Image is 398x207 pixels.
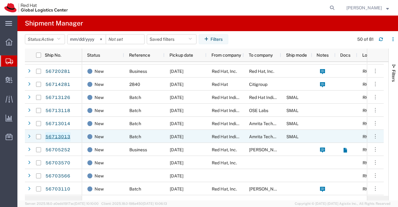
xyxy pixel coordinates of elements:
[101,202,167,205] span: Client: 2025.18.0-198a450
[95,143,104,156] span: New
[95,78,104,91] span: New
[170,134,183,139] span: 09/05/2025
[143,202,167,205] span: [DATE] 10:06:13
[286,95,298,100] span: SMAL
[249,69,274,74] span: Red Hat, Inc.
[45,171,71,181] a: 56703566
[45,158,71,168] a: 56703570
[170,160,183,165] span: 09/03/2025
[212,134,269,139] span: Red Hat India Private Limited
[129,134,141,139] span: Batch
[340,53,350,58] span: Docs
[249,53,273,58] span: To company
[391,70,396,82] span: Filters
[4,3,68,12] img: logo
[45,145,71,155] a: 56705252
[169,53,193,58] span: Pickup date
[95,65,104,78] span: New
[286,53,307,58] span: Ship mode
[129,95,141,100] span: Batch
[87,53,100,58] span: Status
[212,69,237,74] span: Red Hat, Inc.
[45,53,61,58] span: Ship No.
[170,82,183,87] span: 09/04/2025
[67,35,106,44] input: Not set
[129,53,150,58] span: Reference
[129,147,147,152] span: Business
[286,121,298,126] span: SMAL
[95,182,104,195] span: New
[74,202,99,205] span: [DATE] 10:10:00
[286,108,298,113] span: SMAL
[106,35,144,44] input: Not set
[249,95,306,100] span: Red Hat India Private Limited
[286,134,298,139] span: SMAL
[249,108,268,113] span: OSE Labs
[41,37,54,42] span: Active
[129,186,141,191] span: Batch
[199,34,228,44] button: Filters
[170,147,183,152] span: 09/04/2025
[346,4,389,12] button: [PERSON_NAME]
[211,53,241,58] span: From company
[45,106,71,116] a: 56713118
[170,69,183,74] span: 09/04/2025
[25,34,65,44] button: Status:Active
[25,16,83,31] h4: Shipment Manager
[212,82,228,87] span: Red Hat
[249,134,290,139] span: Amrita Technologies
[129,82,140,87] span: 2840
[129,69,147,74] span: Business
[212,160,237,165] span: Red Hat, Inc.
[212,95,269,100] span: Red Hat India Private Limited
[45,67,71,77] a: 56720281
[295,201,391,206] span: Copyright © [DATE]-[DATE] Agistix Inc., All Rights Reserved
[212,186,237,191] span: Red Hat, Inc.
[95,91,104,104] span: New
[346,4,382,11] span: Sumitra Hansdah
[25,202,99,205] span: Server: 2025.18.0-a0edd1917ac
[212,121,269,126] span: Red Hat India Private Limited
[45,119,71,129] a: 56713014
[249,82,267,87] span: Citigroup
[170,186,183,191] span: 09/03/2025
[170,108,183,113] span: 09/05/2025
[170,121,183,126] span: 09/05/2025
[362,53,380,58] span: Location
[45,80,71,90] a: 56714281
[249,186,285,191] span: Olha Barsuk
[357,36,374,43] div: 50 of 81
[95,104,104,117] span: New
[95,130,104,143] span: New
[45,93,71,103] a: 56713126
[95,169,104,182] span: New
[317,53,329,58] span: Notes
[249,121,290,126] span: Amrita Technologies
[212,108,269,113] span: Red Hat India Private Limited
[129,108,141,113] span: Batch
[170,173,183,178] span: 09/03/2025
[129,121,141,126] span: Batch
[95,117,104,130] span: New
[45,184,71,194] a: 56703110
[170,95,183,100] span: 09/05/2025
[45,132,71,142] a: 56713013
[147,34,197,44] button: Saved filters
[212,147,237,152] span: Red Hat, Inc.
[95,156,104,169] span: New
[249,147,285,152] span: Lingling Yan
